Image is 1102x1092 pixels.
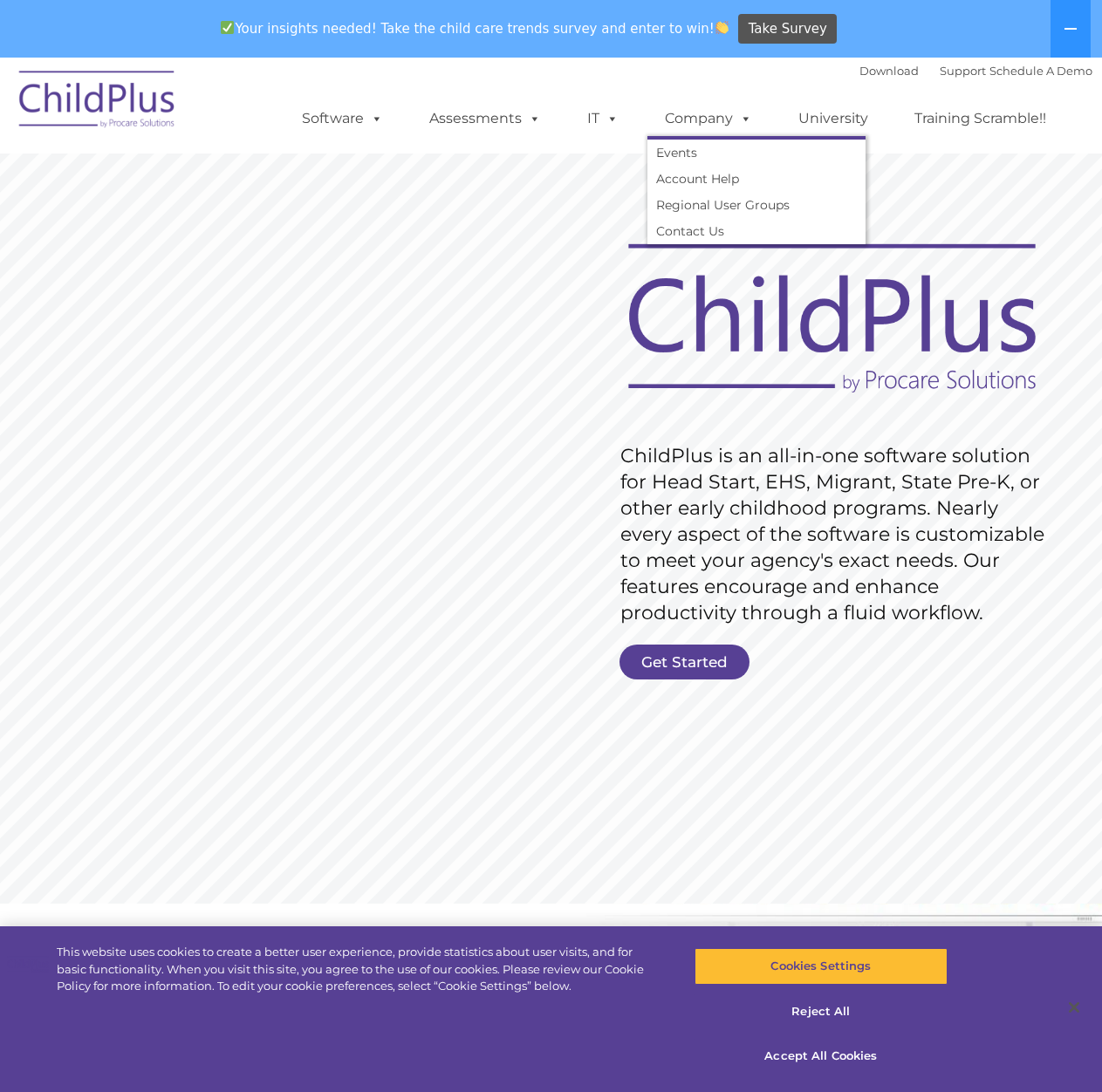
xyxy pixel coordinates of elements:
a: IT [570,101,636,136]
a: Assessments [412,101,558,136]
a: Training Scramble!! [897,101,1064,136]
span: Take Survey [749,14,827,44]
img: ✅ [221,21,234,34]
a: Get Started [619,645,749,679]
img: 👏 [715,21,729,34]
a: Regional User Groups [647,192,866,218]
a: Support [940,64,986,78]
a: Events [647,140,866,166]
span: Your insights needed! Take the child care trends survey and enter to win! [214,11,736,45]
a: Account Help [647,166,866,192]
rs-layer: ChildPlus is an all-in-one software solution for Head Start, EHS, Migrant, State Pre-K, or other ... [620,443,1053,626]
button: Close [1055,988,1093,1027]
img: ChildPlus by Procare Solutions [10,58,185,146]
button: Accept All Cookies [695,1038,948,1075]
a: Download [859,64,919,78]
div: This website uses cookies to create a better user experience, provide statistics about user visit... [57,944,661,995]
a: Software [284,101,400,136]
a: Company [647,101,770,136]
button: Cookies Settings [695,948,948,985]
a: Schedule A Demo [989,64,1092,78]
a: Take Survey [738,14,837,44]
font: | [859,64,1092,78]
a: Contact Us [647,218,866,244]
a: University [781,101,886,136]
button: Reject All [695,993,948,1030]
